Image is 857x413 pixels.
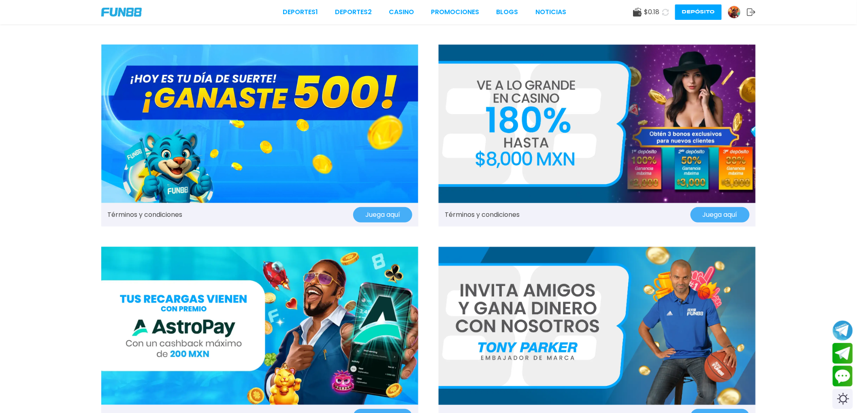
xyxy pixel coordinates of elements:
[101,44,418,203] img: Promo Banner
[691,207,750,222] button: Juega aquí
[389,7,414,17] a: CASINO
[283,7,318,17] a: Deportes1
[535,7,566,17] a: NOTICIAS
[728,6,747,19] a: Avatar
[833,320,853,341] button: Join telegram channel
[107,210,182,220] a: Términos y condiciones
[497,7,518,17] a: BLOGS
[101,247,418,405] img: Promo Banner
[445,210,520,220] a: Términos y condiciones
[728,6,740,18] img: Avatar
[833,343,853,364] button: Join telegram
[101,8,142,17] img: Company Logo
[439,44,756,203] img: Promo Banner
[353,207,412,222] button: Juega aquí
[439,247,756,405] img: Promo Banner
[431,7,480,17] a: Promociones
[833,366,853,387] button: Contact customer service
[335,7,372,17] a: Deportes2
[833,389,853,409] div: Switch theme
[644,7,660,17] span: $ 0.18
[675,4,722,20] button: Depósito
